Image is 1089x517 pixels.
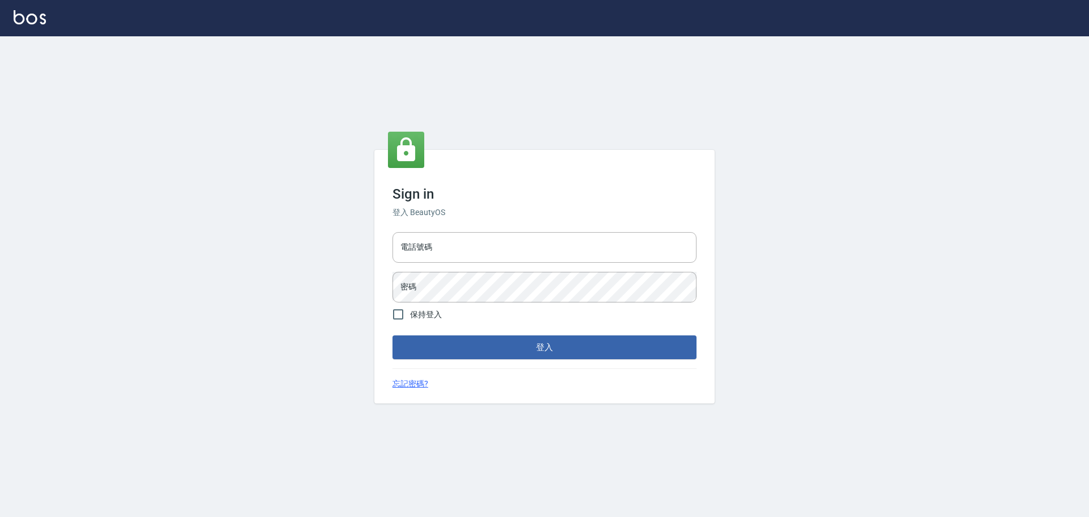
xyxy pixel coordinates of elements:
h6: 登入 BeautyOS [392,207,697,218]
h3: Sign in [392,186,697,202]
img: Logo [14,10,46,24]
a: 忘記密碼? [392,378,428,390]
span: 保持登入 [410,309,442,321]
button: 登入 [392,335,697,359]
